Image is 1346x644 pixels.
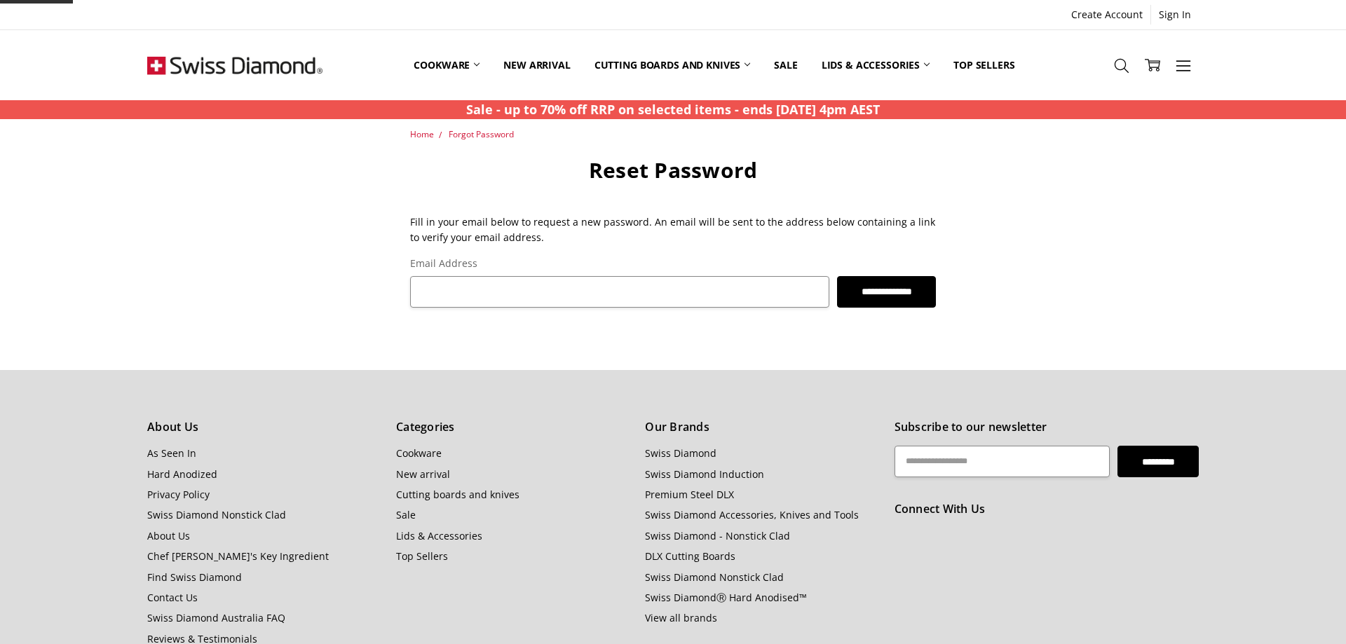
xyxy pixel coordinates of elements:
h5: Categories [396,418,630,437]
a: Cookware [402,34,491,96]
img: Free Shipping On Every Order [147,30,322,100]
h5: Subscribe to our newsletter [895,418,1199,437]
h5: Connect With Us [895,500,1199,519]
a: Cookware [396,446,442,460]
a: View all brands [645,611,717,624]
a: Swiss Diamond Australia FAQ [147,611,285,624]
a: Swiss Diamond Nonstick Clad [645,570,784,584]
a: Sale [396,508,416,521]
a: Create Account [1063,5,1150,25]
a: Contact Us [147,591,198,604]
a: New arrival [491,34,582,96]
a: Premium Steel DLX [645,488,734,501]
a: Swiss Diamond Induction [645,467,764,481]
a: Forgot Password [449,128,514,140]
h5: Our Brands [645,418,878,437]
a: Privacy Policy [147,488,210,501]
p: Fill in your email below to request a new password. An email will be sent to the address below co... [410,214,936,246]
a: Top Sellers [941,34,1026,96]
a: DLX Cutting Boards [645,549,735,563]
a: Cutting boards and knives [583,34,763,96]
a: Find Swiss Diamond [147,570,242,584]
a: Top Sellers [396,549,448,563]
a: Home [410,128,434,140]
a: About Us [147,529,190,542]
h1: Reset Password [410,157,936,184]
a: Swiss Diamond [645,446,716,460]
a: Sale [762,34,809,96]
a: Lids & Accessories [396,529,482,542]
a: Cutting boards and knives [396,488,519,501]
a: Chef [PERSON_NAME]'s Key Ingredient [147,549,329,563]
a: New arrival [396,467,450,481]
a: Swiss Diamond Nonstick Clad [147,508,286,521]
a: Sign In [1151,5,1199,25]
a: As Seen In [147,446,196,460]
strong: Sale - up to 70% off RRP on selected items - ends [DATE] 4pm AEST [466,101,880,118]
a: Swiss Diamond - Nonstick Clad [645,529,790,542]
label: Email Address [410,256,936,271]
a: Swiss Diamond Accessories, Knives and Tools [645,508,859,521]
a: Hard Anodized [147,467,217,481]
a: Lids & Accessories [810,34,941,96]
a: Swiss DiamondⓇ Hard Anodised™ [645,591,807,604]
h5: About Us [147,418,381,437]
